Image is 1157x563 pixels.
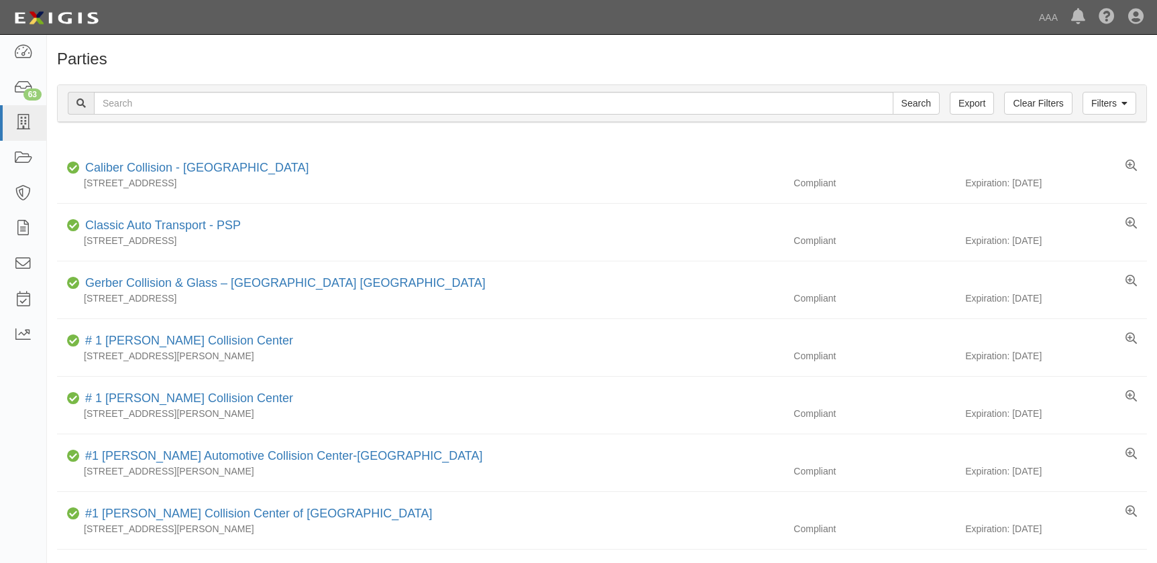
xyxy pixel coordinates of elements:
[57,50,1147,68] h1: Parties
[85,391,293,405] a: # 1 [PERSON_NAME] Collision Center
[85,161,309,174] a: Caliber Collision - [GEOGRAPHIC_DATA]
[80,217,241,235] div: Classic Auto Transport - PSP
[950,92,994,115] a: Export
[94,92,893,115] input: Search
[965,234,1147,247] div: Expiration: [DATE]
[23,88,42,101] div: 63
[965,464,1147,478] div: Expiration: [DATE]
[1125,505,1137,519] a: View results summary
[80,160,309,177] div: Caliber Collision - Gainesville
[57,464,783,478] div: [STREET_ADDRESS][PERSON_NAME]
[1083,92,1136,115] a: Filters
[67,509,80,519] i: Compliant
[57,349,783,363] div: [STREET_ADDRESS][PERSON_NAME]
[783,349,965,363] div: Compliant
[67,452,80,461] i: Compliant
[1125,217,1137,231] a: View results summary
[85,218,241,232] a: Classic Auto Transport - PSP
[67,221,80,231] i: Compliant
[57,407,783,420] div: [STREET_ADDRESS][PERSON_NAME]
[965,349,1147,363] div: Expiration: [DATE]
[85,449,483,462] a: #1 [PERSON_NAME] Automotive Collision Center-[GEOGRAPHIC_DATA]
[783,522,965,536] div: Compliant
[57,292,783,305] div: [STREET_ADDRESS]
[1099,9,1115,25] i: Help Center - Complianz
[1125,332,1137,346] a: View results summary
[965,522,1147,536] div: Expiration: [DATE]
[67,279,80,288] i: Compliant
[1125,448,1137,461] a: View results summary
[80,332,293,350] div: # 1 Cochran Collision Center
[85,507,433,520] a: #1 [PERSON_NAME] Collision Center of [GEOGRAPHIC_DATA]
[67,394,80,403] i: Compliant
[965,292,1147,305] div: Expiration: [DATE]
[965,176,1147,190] div: Expiration: [DATE]
[67,164,80,173] i: Compliant
[80,390,293,408] div: # 1 Cochran Collision Center
[1032,4,1064,31] a: AAA
[783,234,965,247] div: Compliant
[57,176,783,190] div: [STREET_ADDRESS]
[57,522,783,536] div: [STREET_ADDRESS][PERSON_NAME]
[965,407,1147,420] div: Expiration: [DATE]
[783,176,965,190] div: Compliant
[80,448,483,465] div: #1 Cochran Automotive Collision Center-Monroeville
[893,92,940,115] input: Search
[1125,390,1137,403] a: View results summary
[10,6,103,30] img: logo-5460c22ac91f19d4615b14bd174203de0afe785f0fc80cf4dbbc73dc1793850b.png
[85,334,293,347] a: # 1 [PERSON_NAME] Collision Center
[80,505,433,523] div: #1 Cochran Collision Center of Greensburg
[1004,92,1072,115] a: Clear Filters
[67,336,80,346] i: Compliant
[1125,160,1137,173] a: View results summary
[783,407,965,420] div: Compliant
[85,276,486,290] a: Gerber Collision & Glass – [GEOGRAPHIC_DATA] [GEOGRAPHIC_DATA]
[783,292,965,305] div: Compliant
[80,275,486,292] div: Gerber Collision & Glass – Houston Brighton
[57,234,783,247] div: [STREET_ADDRESS]
[1125,275,1137,288] a: View results summary
[783,464,965,478] div: Compliant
